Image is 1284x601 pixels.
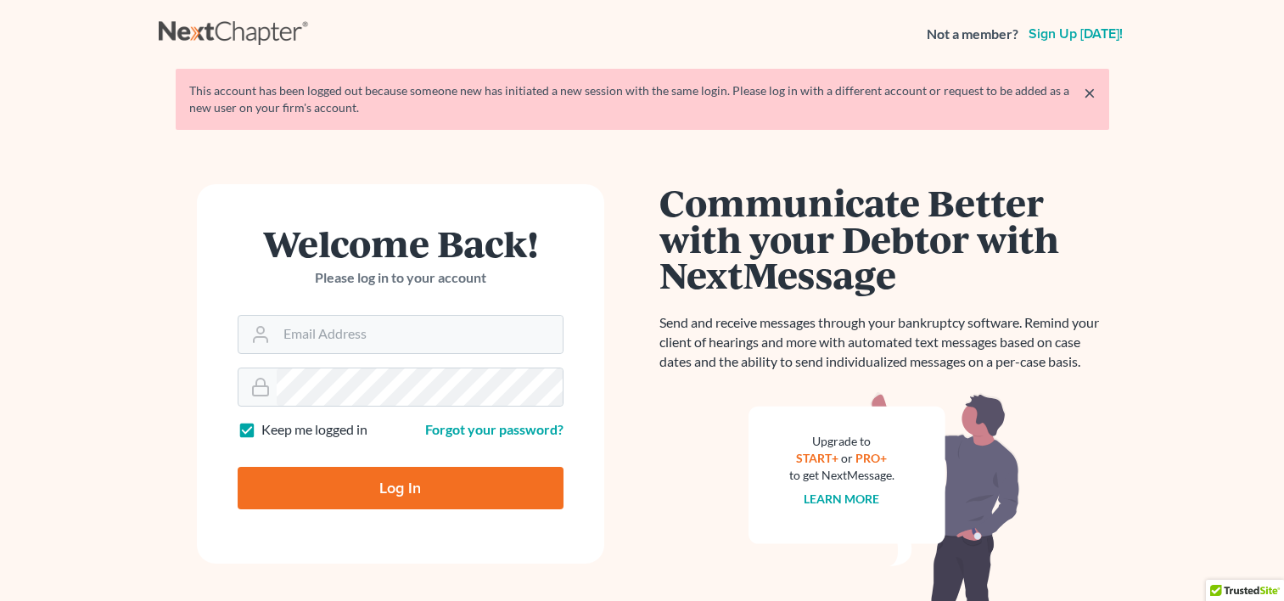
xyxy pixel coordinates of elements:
h1: Communicate Better with your Debtor with NextMessage [659,184,1109,293]
a: PRO+ [855,451,887,465]
div: Upgrade to [789,433,894,450]
p: Send and receive messages through your bankruptcy software. Remind your client of hearings and mo... [659,313,1109,372]
a: Forgot your password? [425,421,564,437]
input: Email Address [277,316,563,353]
a: START+ [796,451,838,465]
div: This account has been logged out because someone new has initiated a new session with the same lo... [189,82,1096,116]
p: Please log in to your account [238,268,564,288]
label: Keep me logged in [261,420,367,440]
a: × [1084,82,1096,103]
input: Log In [238,467,564,509]
div: to get NextMessage. [789,467,894,484]
strong: Not a member? [927,25,1018,44]
a: Learn more [804,491,879,506]
a: Sign up [DATE]! [1025,27,1126,41]
span: or [841,451,853,465]
h1: Welcome Back! [238,225,564,261]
